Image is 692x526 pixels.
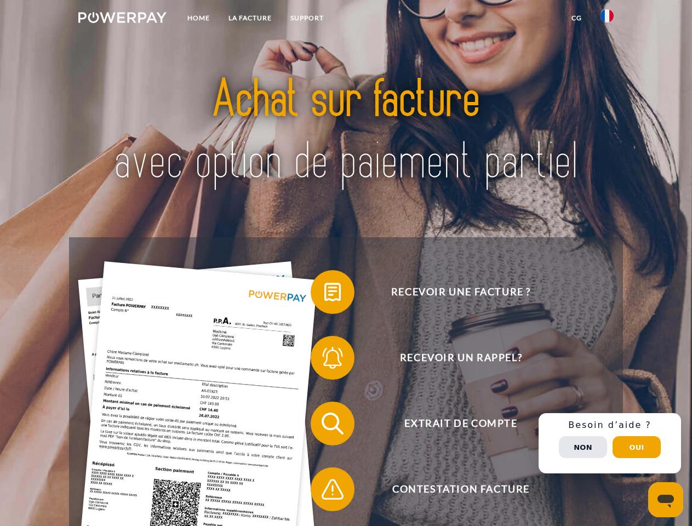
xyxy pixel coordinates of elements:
button: Non [559,436,607,458]
a: Support [281,8,333,28]
button: Recevoir une facture ? [311,270,596,314]
img: qb_warning.svg [319,476,346,503]
img: fr [601,9,614,22]
button: Extrait de compte [311,402,596,445]
span: Extrait de compte [327,402,595,445]
img: logo-powerpay-white.svg [78,12,167,23]
span: Recevoir un rappel? [327,336,595,380]
a: CG [562,8,591,28]
button: Recevoir un rappel? [311,336,596,380]
img: qb_bill.svg [319,278,346,306]
div: Schnellhilfe [539,413,681,473]
a: LA FACTURE [219,8,281,28]
img: qb_bell.svg [319,344,346,371]
span: Recevoir une facture ? [327,270,595,314]
img: title-powerpay_fr.svg [105,53,587,210]
a: Home [178,8,219,28]
h3: Besoin d’aide ? [545,420,674,431]
button: Contestation Facture [311,467,596,511]
span: Contestation Facture [327,467,595,511]
button: Oui [613,436,661,458]
img: qb_search.svg [319,410,346,437]
iframe: Bouton de lancement de la fenêtre de messagerie [648,482,683,517]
